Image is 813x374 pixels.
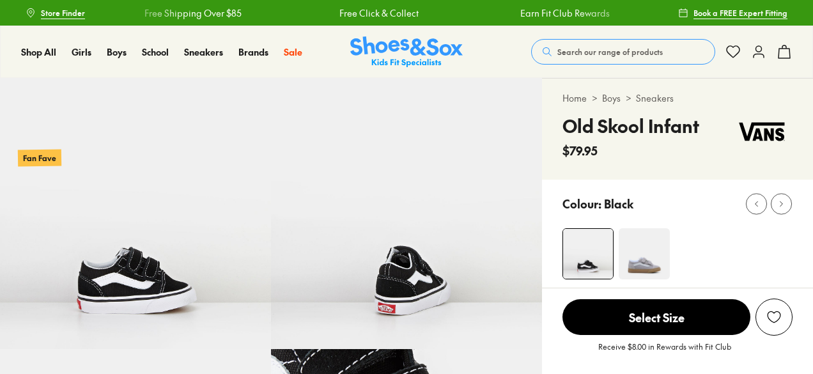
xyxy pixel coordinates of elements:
[72,45,91,58] span: Girls
[144,6,241,20] a: Free Shipping Over $85
[731,113,793,151] img: Vendor logo
[41,7,85,19] span: Store Finder
[338,6,417,20] a: Free Click & Collect
[678,1,787,24] a: Book a FREE Expert Fitting
[284,45,302,58] span: Sale
[350,36,463,68] img: SNS_Logo_Responsive.svg
[531,39,715,65] button: Search our range of products
[72,45,91,59] a: Girls
[619,228,670,279] img: 4-538839_1
[562,142,598,159] span: $79.95
[519,6,608,20] a: Earn Fit Club Rewards
[284,45,302,59] a: Sale
[184,45,223,58] span: Sneakers
[238,45,268,59] a: Brands
[21,45,56,58] span: Shop All
[184,45,223,59] a: Sneakers
[562,113,699,139] h4: Old Skool Infant
[107,45,127,58] span: Boys
[604,195,633,212] p: Black
[562,91,587,105] a: Home
[21,45,56,59] a: Shop All
[602,91,621,105] a: Boys
[26,1,85,24] a: Store Finder
[142,45,169,59] a: School
[562,195,601,212] p: Colour:
[563,229,613,279] img: 11_1
[755,299,793,336] button: Add to Wishlist
[693,7,787,19] span: Book a FREE Expert Fitting
[142,45,169,58] span: School
[350,36,463,68] a: Shoes & Sox
[271,78,542,349] img: 12_1
[636,91,674,105] a: Sneakers
[562,299,750,336] button: Select Size
[557,46,663,58] span: Search our range of products
[562,91,793,105] div: > >
[18,149,61,166] p: Fan Fave
[598,341,731,364] p: Receive $8.00 in Rewards with Fit Club
[238,45,268,58] span: Brands
[562,299,750,335] span: Select Size
[107,45,127,59] a: Boys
